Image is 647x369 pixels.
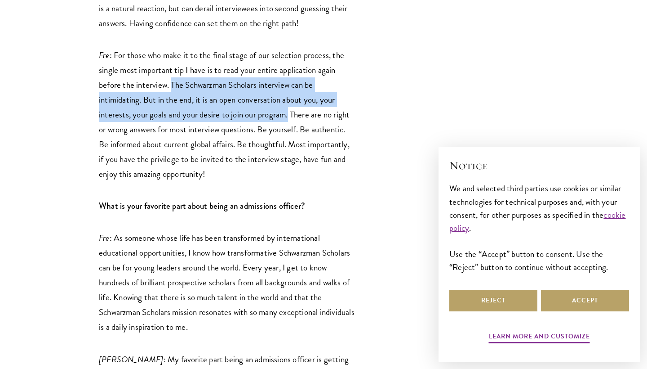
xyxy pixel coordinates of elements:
h2: Notice [449,158,629,173]
em: [PERSON_NAME] [99,353,164,366]
button: Reject [449,290,537,311]
em: Fre [99,231,110,244]
div: We and selected third parties use cookies or similar technologies for technical purposes and, wit... [449,182,629,273]
p: : For those who make it to the final stage of our selection process, the single most important ti... [99,48,355,181]
a: cookie policy [449,208,626,234]
strong: What is your favorite part about being an admissions officer? [99,200,305,212]
p: : As someone whose life has been transformed by international educational opportunities, I know h... [99,230,355,334]
button: Learn more and customize [489,331,590,345]
button: Accept [541,290,629,311]
em: Fre [99,49,110,62]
